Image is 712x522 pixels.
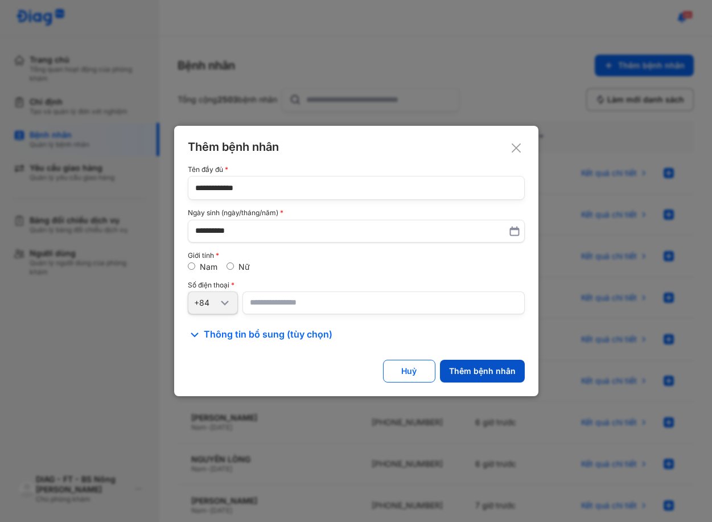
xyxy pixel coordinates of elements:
[204,328,332,342] span: Thông tin bổ sung (tùy chọn)
[200,262,217,272] label: Nam
[449,366,516,376] div: Thêm bệnh nhân
[383,360,435,383] button: Huỷ
[188,139,525,154] div: Thêm bệnh nhân
[188,252,525,260] div: Giới tính
[440,360,525,383] button: Thêm bệnh nhân
[188,166,525,174] div: Tên đầy đủ
[194,298,218,308] div: +84
[188,209,525,217] div: Ngày sinh (ngày/tháng/năm)
[238,262,250,272] label: Nữ
[188,281,525,289] div: Số điện thoại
